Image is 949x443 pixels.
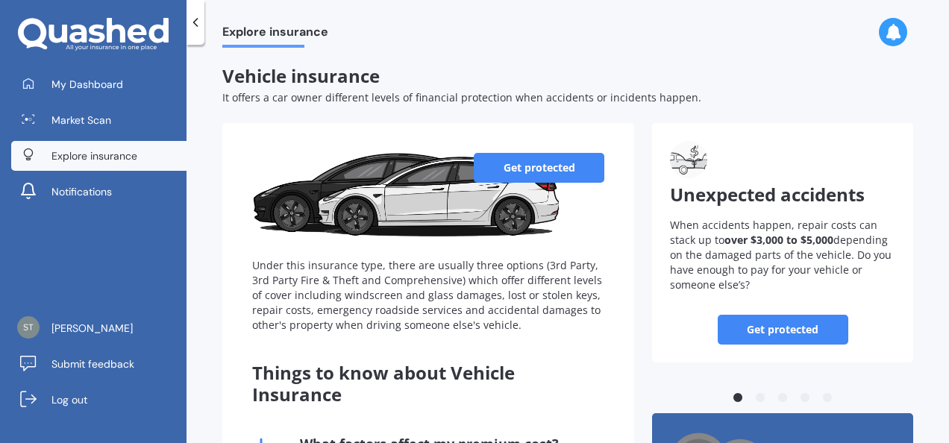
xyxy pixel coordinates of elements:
[252,153,559,242] img: Vehicle insurance
[11,177,187,207] a: Notifications
[222,90,701,104] span: It offers a car owner different levels of financial protection when accidents or incidents happen.
[11,313,187,343] a: [PERSON_NAME]
[51,184,112,199] span: Notifications
[17,316,40,339] img: d05e6caf3d10e8d643afb6b02574a5f9
[670,141,707,178] img: Unexpected accidents
[252,360,515,406] span: Things to know about Vehicle Insurance
[670,218,895,292] p: When accidents happen, repair costs can stack up to depending on the damaged parts of the vehicle...
[775,391,790,406] button: 3
[11,105,187,135] a: Market Scan
[718,315,848,345] a: Get protected
[11,69,187,99] a: My Dashboard
[51,77,123,92] span: My Dashboard
[474,153,604,183] a: Get protected
[753,391,768,406] button: 2
[222,63,380,88] span: Vehicle insurance
[51,113,111,128] span: Market Scan
[51,148,137,163] span: Explore insurance
[51,392,87,407] span: Log out
[222,25,328,45] span: Explore insurance
[11,141,187,171] a: Explore insurance
[51,321,133,336] span: [PERSON_NAME]
[670,182,865,207] span: Unexpected accidents
[252,258,604,333] div: Under this insurance type, there are usually three options (3rd Party, 3rd Party Fire & Theft and...
[11,349,187,379] a: Submit feedback
[798,391,812,406] button: 4
[730,391,745,406] button: 1
[11,385,187,415] a: Log out
[820,391,835,406] button: 5
[724,233,833,247] b: over $3,000 to $5,000
[51,356,134,371] span: Submit feedback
